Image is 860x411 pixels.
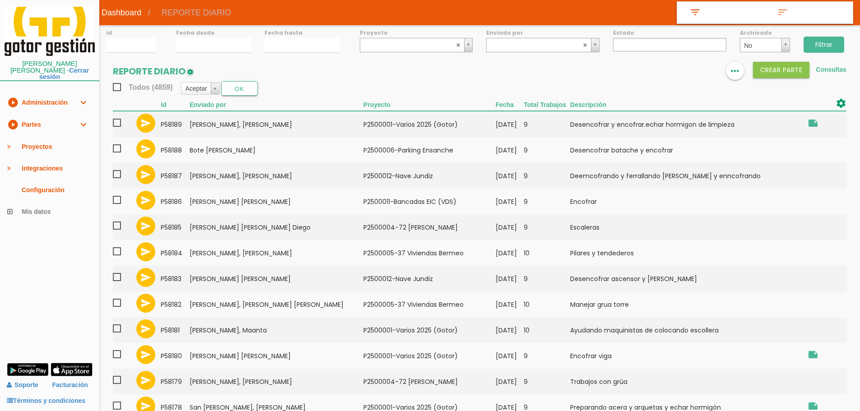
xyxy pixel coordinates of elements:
[496,343,524,369] td: [DATE]
[176,29,251,37] label: Fecha desde
[570,111,803,137] td: Desencofrar y encofrar.echar hormigon de limpieza
[729,62,741,80] i: more_horiz
[496,189,524,214] td: [DATE]
[363,266,496,291] td: P2500012-Nave Jundiz
[161,369,190,394] td: 58179
[524,137,570,163] td: 9
[190,266,363,291] td: [PERSON_NAME] [PERSON_NAME]
[7,397,85,404] a: Términos y condiciones
[496,369,524,394] td: [DATE]
[524,291,570,317] td: 10
[363,98,496,111] th: Proyecto
[570,137,803,163] td: Desencofrar batache y encofrar
[140,169,151,180] i: send
[496,291,524,317] td: [DATE]
[570,291,803,317] td: Manejar grua torre
[496,266,524,291] td: [DATE]
[740,29,790,37] label: Archivado
[140,298,151,309] i: send
[186,68,195,77] img: edit-1.png
[190,214,363,240] td: [PERSON_NAME] [PERSON_NAME] Diego
[363,163,496,189] td: P2500012-Nave Jundiz
[161,317,190,343] td: 58181
[190,111,363,137] td: [PERSON_NAME], [PERSON_NAME]
[140,143,151,154] i: send
[7,114,18,135] i: play_circle_filled
[677,2,765,23] a: filter_list
[190,317,363,343] td: [PERSON_NAME], Maanta
[524,189,570,214] td: 9
[363,137,496,163] td: P2500006-Parking Ensanche
[140,246,151,257] i: send
[221,81,258,96] button: OK
[363,317,496,343] td: P2500001-Varios 2025 (Gotor)
[39,67,89,81] a: Cerrar sesión
[496,163,524,189] td: [DATE]
[688,7,702,18] i: filter_list
[570,240,803,266] td: Pilares y tendederos
[113,82,173,93] span: Todos (4859)
[496,240,524,266] td: [DATE]
[181,83,218,94] a: Aceptar
[776,7,790,18] i: sort
[161,163,190,189] td: 58187
[524,111,570,137] td: 9
[113,66,195,76] h2: REPORTE DIARIO
[570,189,803,214] td: Encofrar
[161,98,190,111] th: Id
[78,114,88,135] i: expand_more
[570,343,803,369] td: Encofrar viga
[363,369,496,394] td: P2500004-72 [PERSON_NAME]
[496,214,524,240] td: [DATE]
[190,137,363,163] td: Bote [PERSON_NAME]
[161,214,190,240] td: 58185
[524,343,570,369] td: 9
[140,221,151,231] i: send
[190,163,363,189] td: [PERSON_NAME], [PERSON_NAME]
[486,29,600,37] label: Enviado por
[161,343,190,369] td: 58180
[570,98,803,111] th: Descripción
[140,323,151,334] i: send
[161,240,190,266] td: 58184
[363,189,496,214] td: P2500011-Bancadas EIC (VDS)
[816,66,846,73] a: Consultas
[496,317,524,343] td: [DATE]
[765,2,853,23] a: sort
[190,240,363,266] td: [PERSON_NAME], [PERSON_NAME]
[7,92,18,113] i: play_circle_filled
[140,349,151,360] i: send
[613,29,726,37] label: Estado
[190,291,363,317] td: [PERSON_NAME], [PERSON_NAME] [PERSON_NAME]
[570,214,803,240] td: Escaleras
[363,343,496,369] td: P2500001-Varios 2025 (Gotor)
[106,29,156,37] label: id
[140,195,151,206] i: send
[190,369,363,394] td: [PERSON_NAME], [PERSON_NAME]
[140,118,151,129] i: send
[496,98,524,111] th: Fecha
[140,375,151,386] i: send
[804,37,844,53] input: Filtrar
[360,29,473,37] label: Proyecto
[155,1,238,24] span: REPORTE DIARIO
[524,266,570,291] td: 9
[524,317,570,343] td: 10
[496,137,524,163] td: [DATE]
[161,189,190,214] td: 58186
[836,98,846,109] i: settings
[744,38,777,53] span: No
[496,111,524,137] td: [DATE]
[52,377,88,393] a: Facturación
[7,363,49,376] img: google-play.png
[190,189,363,214] td: [PERSON_NAME] [PERSON_NAME]
[524,163,570,189] td: 9
[808,118,818,129] i: Amurrio
[363,291,496,317] td: P2500005-37 Viviendas Bermeo
[570,317,803,343] td: Ayudando maquinistas de colocando escollera
[140,272,151,283] i: send
[363,240,496,266] td: P2500005-37 Viviendas Bermeo
[808,349,818,360] i: Amurrio
[161,137,190,163] td: 58188
[570,369,803,394] td: Trabajos con grúa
